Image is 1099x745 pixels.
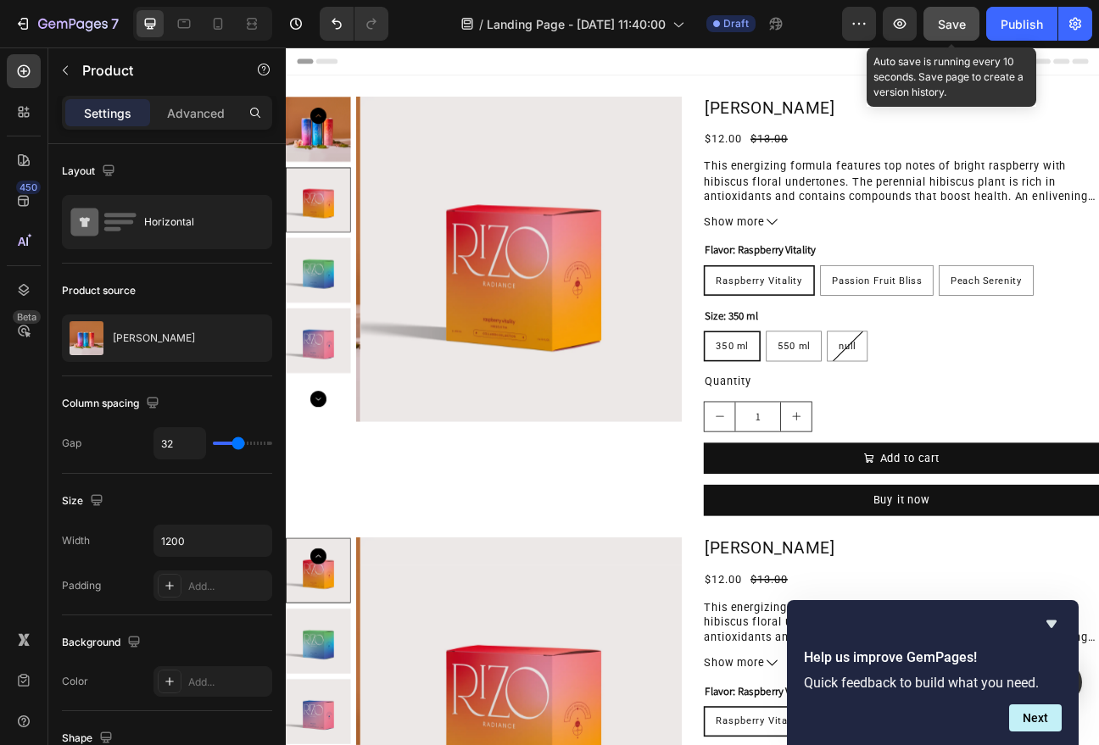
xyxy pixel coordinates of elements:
h2: [PERSON_NAME] [522,613,1018,641]
div: $13.00 [579,103,629,125]
div: Add to cart [743,504,817,523]
input: quantity [561,443,619,480]
div: Size [62,490,107,513]
h2: [PERSON_NAME] [522,62,1018,90]
div: Buy it now [734,557,806,575]
img: product feature img [70,321,103,355]
button: decrement [523,443,561,480]
span: Draft [723,16,749,31]
p: Quick feedback to build what you need. [804,675,1062,691]
button: 7 [7,7,126,41]
p: [PERSON_NAME] [113,332,195,344]
span: 550 ml [615,366,655,380]
p: Settings [84,104,131,122]
div: Horizontal [144,203,248,242]
span: 350 ml [538,366,578,380]
div: Help us improve GemPages! [804,614,1062,731]
button: Save [923,7,979,41]
div: $12.00 [522,103,572,125]
span: / [479,15,483,33]
div: Publish [1001,15,1043,33]
div: Beta [13,310,41,324]
span: Save [938,17,966,31]
div: $13.00 [579,654,629,676]
div: Width [62,533,90,548]
div: Product source [62,283,136,298]
p: Advanced [167,104,225,122]
button: Buy it now [522,547,1018,586]
h2: Help us improve GemPages! [804,648,1062,668]
span: Raspberry Vitality [538,284,646,297]
button: increment [619,443,657,480]
span: Passion Fruit Bliss [683,284,795,297]
button: Show more [522,208,1018,227]
span: Show more [522,208,598,227]
input: Auto [154,525,271,556]
p: This energizing formula features top notes of bright raspberry with hibiscus floral undertones. T... [522,140,1003,232]
div: $12.00 [522,654,572,676]
span: null [691,366,713,380]
div: Layout [62,160,119,183]
input: Auto [154,428,205,459]
button: Publish [986,7,1057,41]
iframe: Design area [286,47,1099,745]
button: Add to cart [522,494,1018,533]
div: Background [62,631,144,654]
legend: Flavor: Raspberry Vitality [522,242,664,265]
div: Gap [62,436,81,451]
span: Peach Serenity [831,284,921,297]
span: Landing Page - [DATE] 11:40:00 [487,15,666,33]
div: Quantity [522,406,1018,428]
p: 7 [111,14,119,34]
button: Hide survey [1041,614,1062,634]
legend: Size: 350 ml [522,324,592,347]
div: Padding [62,578,101,593]
button: Next question [1009,704,1062,731]
div: Color [62,674,88,689]
p: Product [82,60,226,81]
button: Carousel Back Arrow [31,626,51,647]
div: Column spacing [62,392,163,415]
div: Undo/Redo [320,7,388,41]
div: Add... [188,675,268,690]
div: 450 [16,181,41,194]
div: Add... [188,579,268,594]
